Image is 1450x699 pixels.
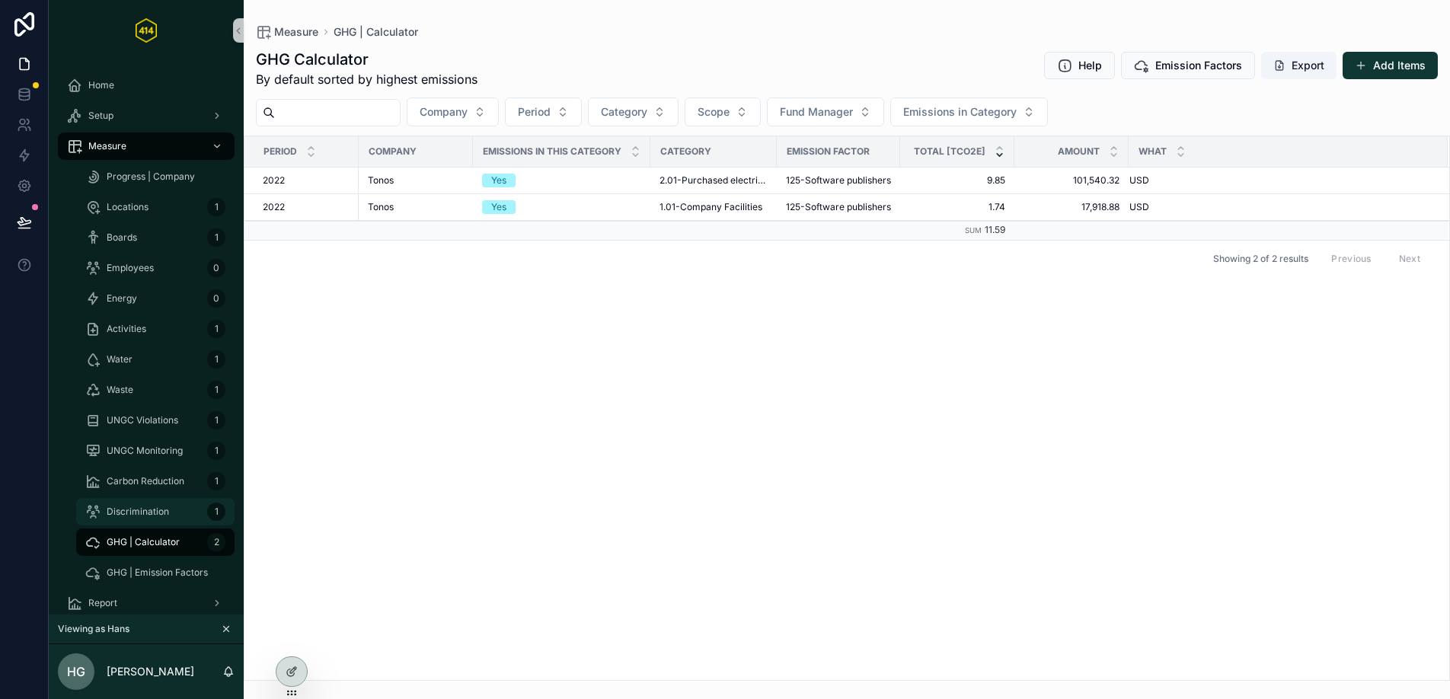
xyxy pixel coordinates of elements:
span: Emissions in this category [483,145,621,158]
p: [PERSON_NAME] [107,664,194,679]
span: Tonos [368,174,394,187]
span: Locations [107,201,149,213]
a: 17,918.88 [1024,201,1119,213]
span: Scope [698,104,730,120]
a: Setup [58,102,235,129]
span: Home [88,79,114,91]
a: 125-Software publishers [786,174,891,187]
span: GHG | Calculator [107,536,180,548]
a: 2022 [263,201,350,213]
button: Select Button [407,97,499,126]
a: Waste1 [76,376,235,404]
a: Discrimination1 [76,498,235,525]
a: 2.01-Purchased electricity [660,174,768,187]
span: Viewing as Hans [58,623,129,635]
div: scrollable content [49,61,244,614]
span: 9.85 [909,174,1005,187]
a: Activities1 [76,315,235,343]
span: Amount [1058,145,1100,158]
button: Select Button [890,97,1048,126]
span: By default sorted by highest emissions [256,70,477,88]
div: 1 [207,320,225,338]
a: Carbon Reduction1 [76,468,235,495]
button: Select Button [505,97,582,126]
a: Tonos [368,174,464,187]
span: Emission Factor [787,145,870,158]
span: Report [88,597,117,609]
a: Water1 [76,346,235,373]
a: UNGC Monitoring1 [76,437,235,464]
img: App logo [136,18,157,43]
span: Showing 2 of 2 results [1213,253,1308,265]
a: 125-Software publishers [786,201,891,213]
span: Category [660,145,711,158]
button: Add Items [1343,52,1438,79]
a: Energy0 [76,285,235,312]
span: HG [67,662,85,681]
a: USD [1129,201,1429,213]
small: Sum [965,226,982,235]
span: Water [107,353,133,365]
span: Company [420,104,468,120]
div: 1 [207,228,225,247]
span: Measure [88,140,126,152]
a: USD [1129,174,1429,187]
span: USD [1129,201,1149,213]
div: 1 [207,198,225,216]
a: Yes [482,200,641,214]
span: UNGC Monitoring [107,445,183,457]
span: Emission Factors [1155,58,1242,73]
span: Fund Manager [780,104,853,120]
a: Locations1 [76,193,235,221]
button: Help [1044,52,1115,79]
a: GHG | Emission Factors [76,559,235,586]
span: 101,540.32 [1024,174,1119,187]
div: 0 [207,259,225,277]
div: Yes [491,200,506,214]
a: 1.01-Company Facilities [660,201,768,213]
a: Yes [482,174,641,187]
span: Carbon Reduction [107,475,184,487]
div: 1 [207,442,225,460]
button: Select Button [767,97,884,126]
a: 1.74 [909,201,1005,213]
span: Setup [88,110,113,122]
a: Report [58,589,235,617]
div: 1 [207,411,225,429]
span: 1.01-Company Facilities [660,201,762,213]
div: Yes [491,174,506,187]
a: Home [58,72,235,99]
div: 1 [207,350,225,369]
span: USD [1129,174,1149,187]
a: GHG | Calculator [334,24,418,40]
span: Period [263,145,297,158]
div: 0 [207,289,225,308]
span: Energy [107,292,137,305]
button: Export [1261,52,1337,79]
span: 2022 [263,201,285,213]
a: Employees0 [76,254,235,282]
div: 1 [207,472,225,490]
span: 2022 [263,174,285,187]
span: Employees [107,262,154,274]
a: UNGC Violations1 [76,407,235,434]
span: Category [601,104,647,120]
span: Boards [107,231,137,244]
a: GHG | Calculator2 [76,528,235,556]
span: GHG | Emission Factors [107,567,208,579]
span: Company [369,145,417,158]
button: Select Button [685,97,761,126]
h1: GHG Calculator [256,49,477,70]
span: What [1139,145,1167,158]
button: Select Button [588,97,679,126]
div: 2 [207,533,225,551]
div: 1 [207,503,225,521]
span: Measure [274,24,318,40]
span: UNGC Violations [107,414,178,426]
button: Emission Factors [1121,52,1255,79]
